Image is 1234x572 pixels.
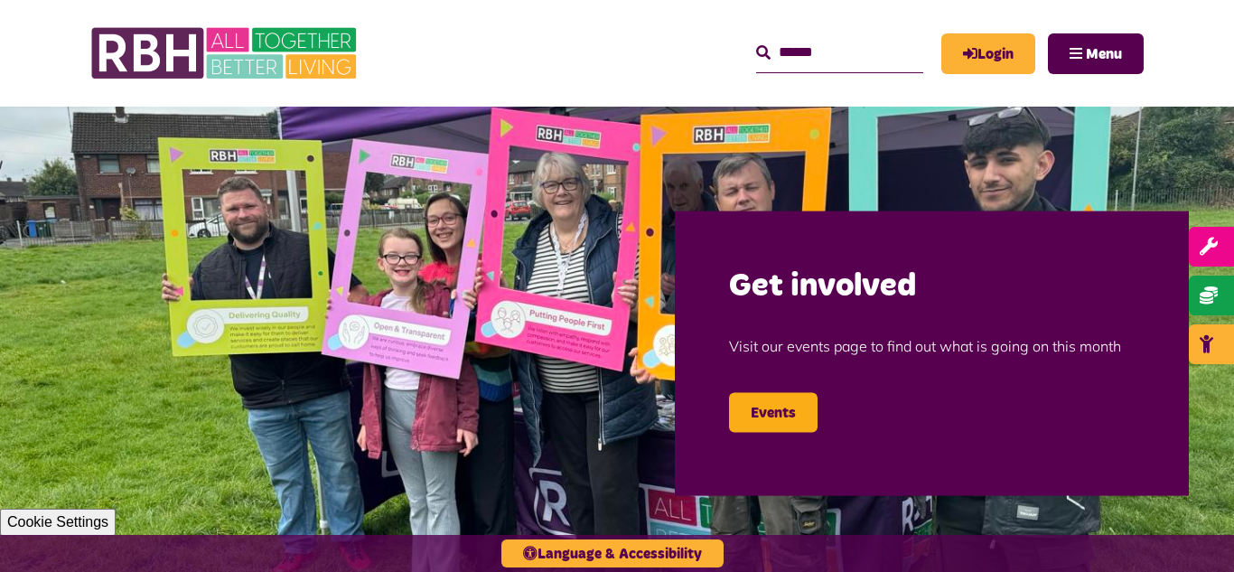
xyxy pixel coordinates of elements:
button: Language & Accessibility [501,539,724,567]
p: Visit our events page to find out what is going on this month [729,307,1135,383]
a: Events [729,392,818,432]
button: Navigation [1048,33,1144,74]
h2: Get involved [729,265,1135,307]
a: MyRBH [941,33,1035,74]
span: Menu [1086,47,1122,61]
img: RBH [90,18,361,89]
